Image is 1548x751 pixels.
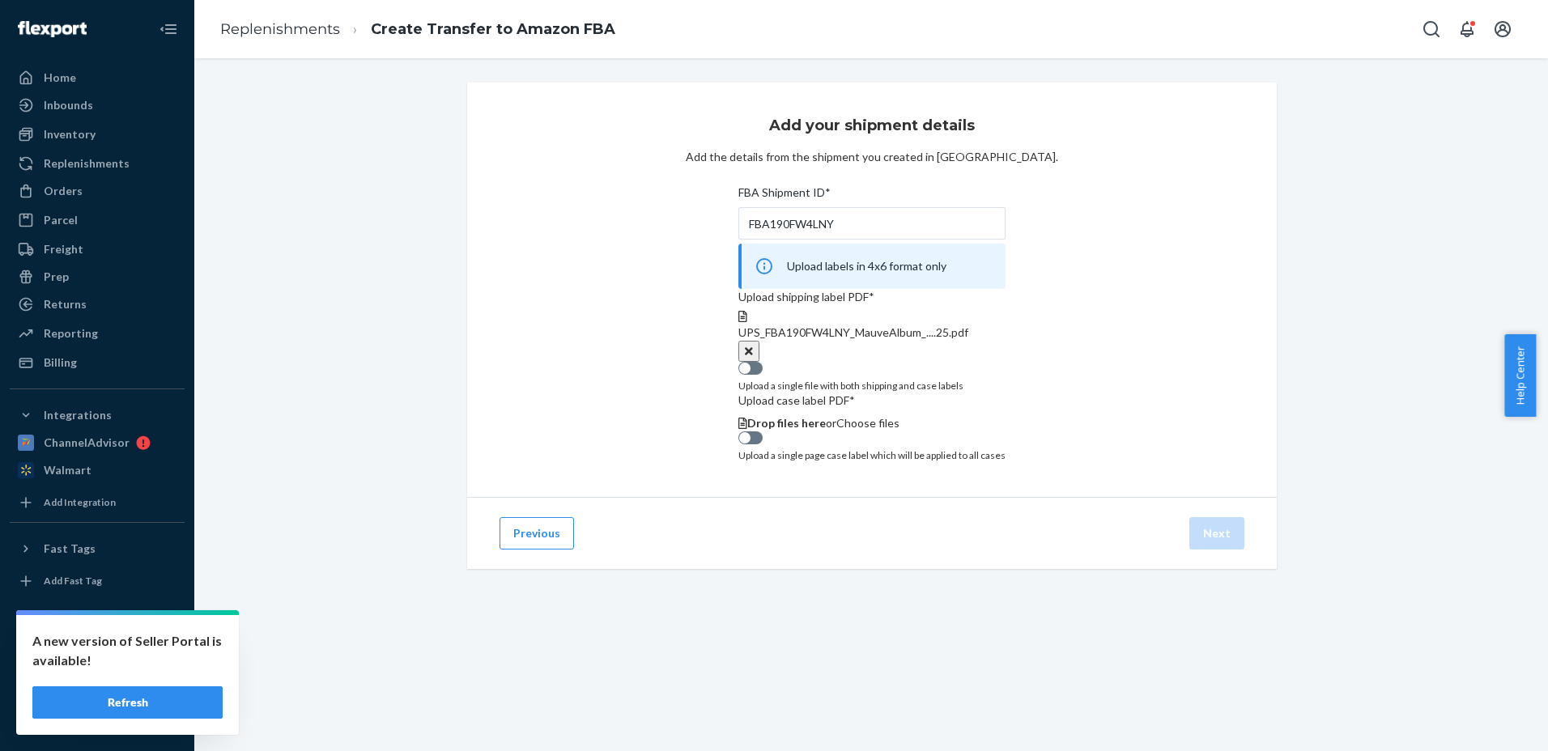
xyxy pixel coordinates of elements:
[738,392,1006,409] label: Upload case label PDF
[10,320,185,346] a: Reporting
[44,97,93,113] div: Inbounds
[10,264,185,290] a: Prep
[787,259,946,273] span: Upload labels in 4x6 format only
[152,13,185,45] button: Close Navigation
[769,115,975,136] h3: Add your shipment details
[44,435,130,451] div: ChannelAdvisor
[207,6,628,53] ol: breadcrumbs
[10,706,185,732] button: Give Feedback
[371,20,615,38] a: Create Transfer to Amazon FBA
[44,241,83,257] div: Freight
[44,126,96,142] div: Inventory
[10,568,185,594] a: Add Fast Tag
[44,541,96,557] div: Fast Tags
[686,149,1058,165] div: Add the details from the shipment you created in [GEOGRAPHIC_DATA].
[44,574,102,588] div: Add Fast Tag
[738,289,1006,305] p: Upload shipping label PDF
[10,291,185,317] a: Returns
[738,448,1006,462] p: Upload a single page case label which will be applied to all cases
[10,402,185,428] button: Integrations
[738,207,1006,240] input: FBA Shipment ID*
[10,623,185,649] a: Settings
[10,457,185,483] a: Walmart
[10,490,185,516] a: Add Integration
[10,430,185,456] a: ChannelAdvisor
[44,155,130,172] div: Replenishments
[44,183,83,199] div: Orders
[44,70,76,86] div: Home
[10,121,185,147] a: Inventory
[10,178,185,204] a: Orders
[44,495,116,509] div: Add Integration
[738,325,1006,341] div: UPS_FBA190FW4LNY_MauveAlbum_....25.pdf
[500,517,574,549] button: Previous
[44,269,69,285] div: Prep
[10,536,185,562] button: Fast Tags
[1451,13,1483,45] button: Open notifications
[1415,13,1448,45] button: Open Search Box
[44,407,112,423] div: Integrations
[1189,517,1244,549] button: Next
[1504,334,1536,417] button: Help Center
[44,212,78,228] div: Parcel
[10,350,185,375] a: Billing
[44,325,98,342] div: Reporting
[32,686,223,719] button: Refresh
[738,379,1006,392] p: Upload a single file with both shipping and case labels
[10,151,185,176] a: Replenishments
[10,207,185,233] a: Parcel
[747,416,826,430] span: Drop files here
[44,296,87,312] div: Returns
[738,341,759,362] button: Clear
[32,631,223,670] p: A new version of Seller Portal is available!
[10,651,185,677] a: Talk to Support
[10,65,185,91] a: Home
[738,185,831,207] span: FBA Shipment ID
[10,236,185,262] a: Freight
[220,20,340,38] a: Replenishments
[1486,13,1519,45] button: Open account menu
[10,92,185,118] a: Inbounds
[826,416,836,430] span: or
[44,354,77,371] div: Billing
[44,462,91,478] div: Walmart
[18,21,87,37] img: Flexport logo
[10,678,185,704] a: Help Center
[836,416,899,430] span: Choose files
